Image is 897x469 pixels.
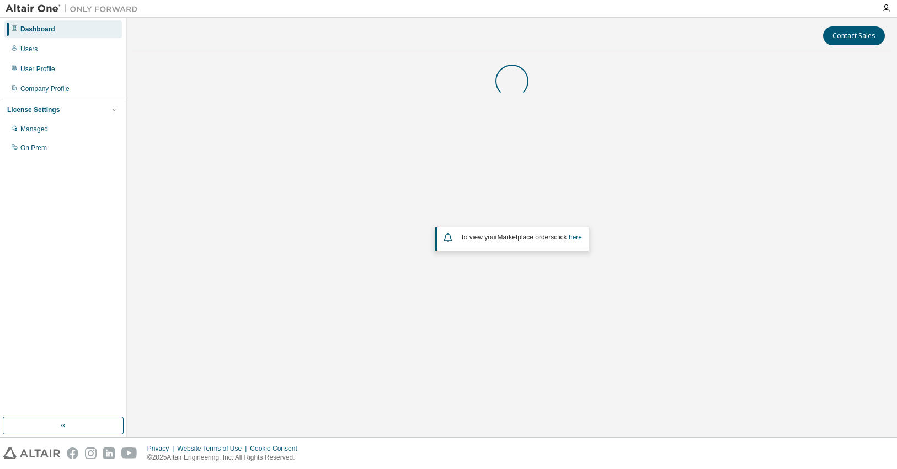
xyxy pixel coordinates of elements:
div: Users [20,45,38,54]
button: Contact Sales [823,26,885,45]
div: Website Terms of Use [177,444,250,453]
div: User Profile [20,65,55,73]
a: here [569,233,582,241]
img: instagram.svg [85,447,97,459]
img: linkedin.svg [103,447,115,459]
p: © 2025 Altair Engineering, Inc. All Rights Reserved. [147,453,304,462]
img: facebook.svg [67,447,78,459]
img: youtube.svg [121,447,137,459]
div: Managed [20,125,48,134]
div: Company Profile [20,84,70,93]
em: Marketplace orders [498,233,554,241]
div: On Prem [20,143,47,152]
div: License Settings [7,105,60,114]
div: Dashboard [20,25,55,34]
img: Altair One [6,3,143,14]
div: Privacy [147,444,177,453]
span: To view your click [461,233,582,241]
img: altair_logo.svg [3,447,60,459]
div: Cookie Consent [250,444,303,453]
